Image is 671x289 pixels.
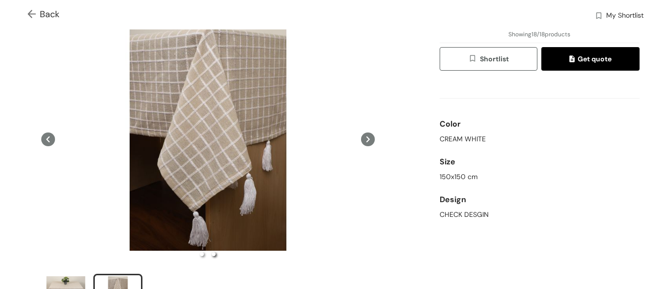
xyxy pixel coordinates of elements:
span: Back [28,8,59,21]
li: slide item 2 [212,252,216,256]
span: My Shortlist [606,10,643,22]
button: wishlistShortlist [440,47,538,71]
div: CHECK DESGIN [440,210,640,220]
div: Design [440,190,640,210]
button: quoteGet quote [541,47,640,71]
span: Showing 18 / 18 products [508,30,570,39]
div: 150x150 cm [440,172,640,182]
img: quote [569,55,578,64]
img: wishlist [468,54,480,65]
span: Get quote [569,53,612,64]
div: Size [440,152,640,172]
img: wishlist [594,11,603,22]
div: CREAM WHITE [440,134,640,144]
li: slide item 1 [200,252,204,256]
img: Go back [28,10,40,20]
div: Color [440,114,640,134]
span: Shortlist [468,53,509,65]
